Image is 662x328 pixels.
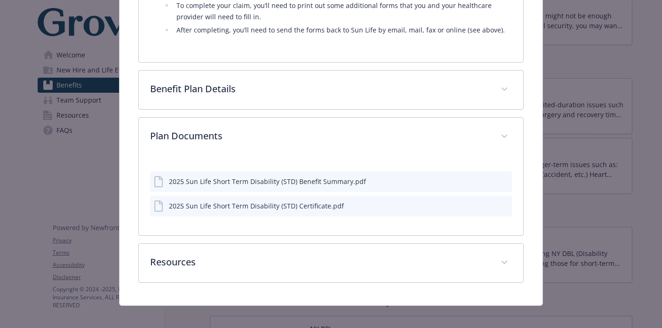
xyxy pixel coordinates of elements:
[139,244,523,282] div: Resources
[169,201,344,211] div: 2025 Sun Life Short Term Disability (STD) Certificate.pdf
[169,176,366,186] div: 2025 Sun Life Short Term Disability (STD) Benefit Summary.pdf
[150,255,489,269] p: Resources
[485,201,492,211] button: download file
[500,176,508,186] button: preview file
[500,201,508,211] button: preview file
[139,71,523,109] div: Benefit Plan Details
[139,156,523,235] div: Plan Documents
[485,176,492,186] button: download file
[139,118,523,156] div: Plan Documents
[174,24,511,36] li: After completing, you’ll need to send the forms back to Sun Life by email, mail, fax or online (s...
[150,82,489,96] p: Benefit Plan Details
[150,129,489,143] p: Plan Documents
